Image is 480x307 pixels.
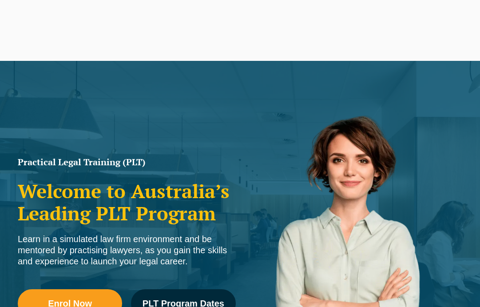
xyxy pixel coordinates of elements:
h1: Practical Legal Training (PLT) [18,158,236,167]
h2: Welcome to Australia’s Leading PLT Program [18,180,236,225]
div: Learn in a simulated law firm environment and be mentored by practising lawyers, as you gain the ... [18,234,236,267]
